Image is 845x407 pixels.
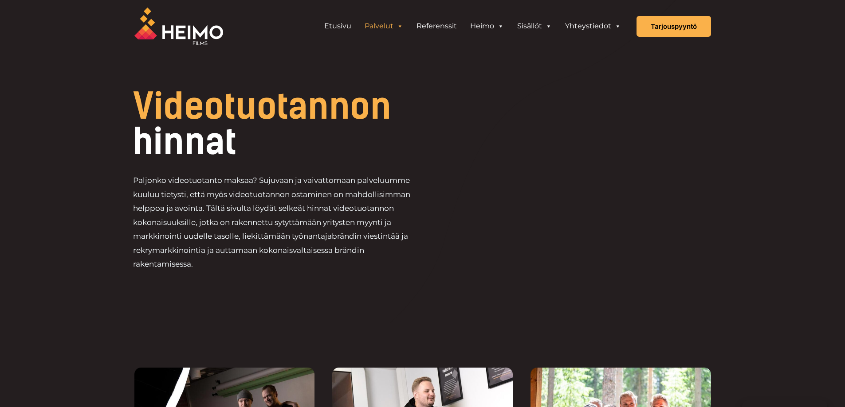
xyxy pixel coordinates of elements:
img: Heimo Filmsin logo [134,8,223,45]
a: Tarjouspyyntö [637,16,711,37]
a: Palvelut [358,17,410,35]
a: Sisällöt [511,17,558,35]
a: Referenssit [410,17,464,35]
a: Yhteystiedot [558,17,628,35]
h1: hinnat [133,89,483,159]
a: Heimo [464,17,511,35]
span: Videotuotannon [133,85,391,128]
p: Paljonko videotuotanto maksaa? Sujuvaan ja vaivattomaan palveluumme kuuluu tietysti, että myös vi... [133,174,423,271]
aside: Header Widget 1 [313,17,632,35]
a: Etusivu [318,17,358,35]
